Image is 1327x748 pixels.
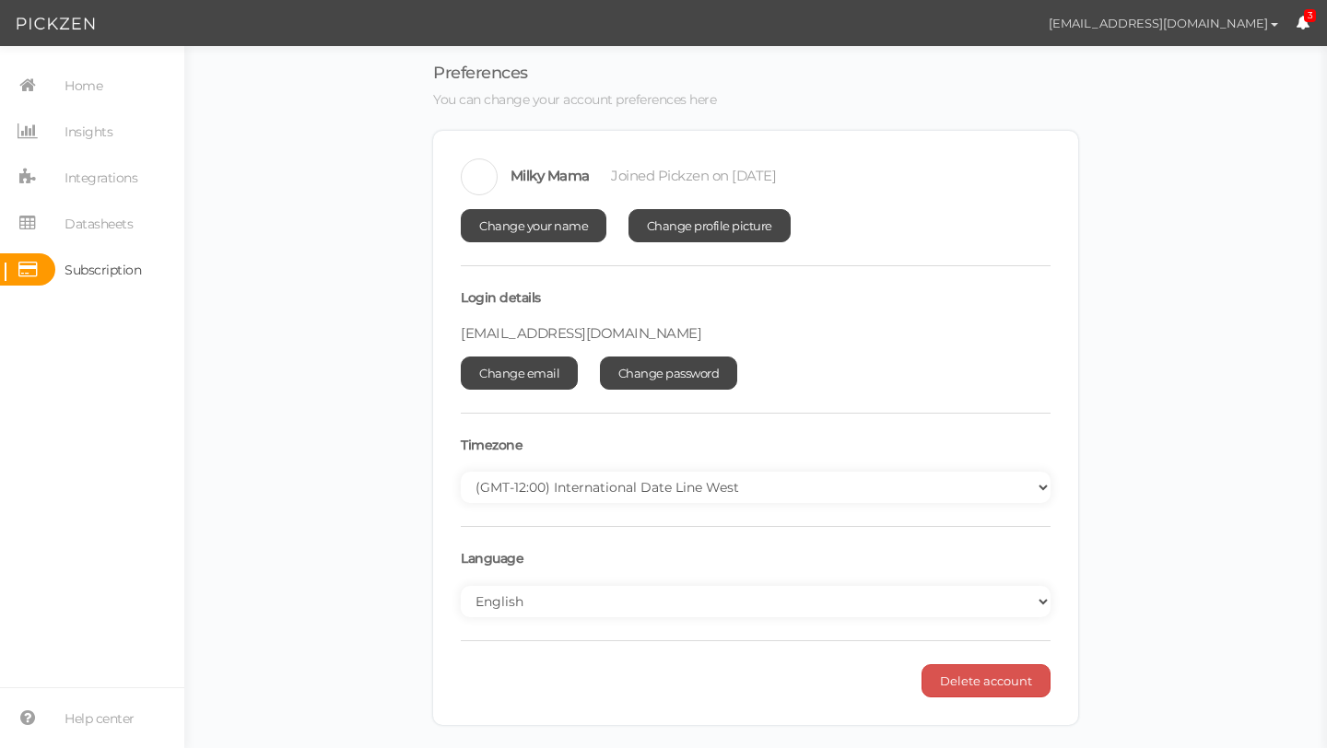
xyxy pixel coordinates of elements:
span: Change password [618,366,720,380]
span: Login details [461,289,541,306]
span: Home [65,71,102,100]
span: Language [461,550,523,567]
span: Insights [65,117,112,146]
span: Joined Pickzen on [DATE] [611,167,776,184]
span: Preferences [433,63,528,83]
span: Subscription [65,255,141,285]
span: Help center [65,704,135,733]
span: [EMAIL_ADDRESS][DOMAIN_NAME] [461,324,701,342]
span: Integrations [65,163,137,193]
span: You can change your account preferences here [433,91,716,108]
span: Change your name [479,218,588,233]
a: Change profile picture [628,209,791,242]
span: [EMAIL_ADDRESS][DOMAIN_NAME] [1049,16,1268,30]
span: 3 [1304,9,1317,23]
span: Datasheets [65,209,133,239]
button: [EMAIL_ADDRESS][DOMAIN_NAME] [1031,7,1296,39]
span: Timezone [461,437,523,453]
span: Milky Mama [511,167,590,184]
img: Pickzen logo [17,13,95,35]
img: 902a6a3ed93489d71355ef48ab520fd1 [461,158,498,195]
span: Change email [479,366,559,380]
span: Delete account [940,673,1032,688]
button: Delete account [922,664,1051,697]
img: 902a6a3ed93489d71355ef48ab520fd1 [999,7,1031,40]
span: Change profile picture [647,218,772,233]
